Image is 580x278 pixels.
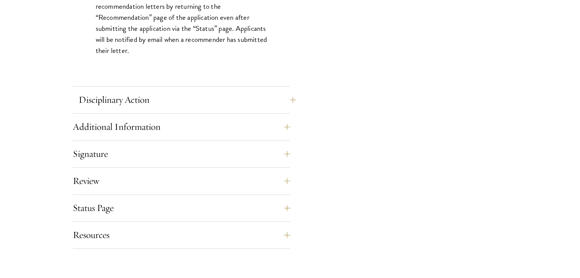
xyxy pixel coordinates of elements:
[73,226,290,244] button: Resources
[73,199,290,217] button: Status Page
[79,91,296,109] button: Disciplinary Action
[73,118,290,136] button: Additional Information
[73,145,290,163] button: Signature
[73,172,290,190] button: Review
